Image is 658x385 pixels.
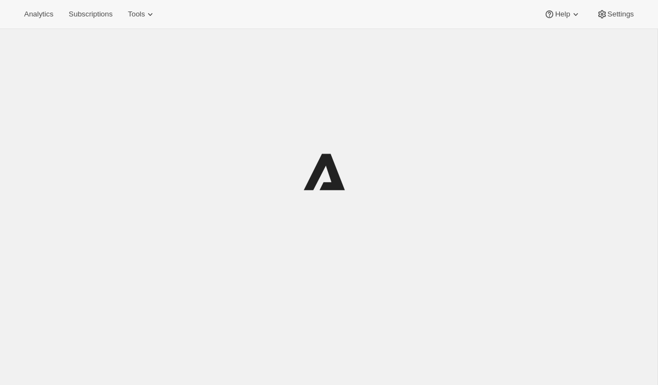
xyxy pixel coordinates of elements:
button: Help [537,7,587,22]
span: Tools [128,10,145,19]
span: Subscriptions [69,10,112,19]
span: Analytics [24,10,53,19]
span: Settings [608,10,634,19]
span: Help [555,10,570,19]
button: Settings [590,7,640,22]
button: Tools [121,7,162,22]
button: Subscriptions [62,7,119,22]
button: Analytics [18,7,60,22]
